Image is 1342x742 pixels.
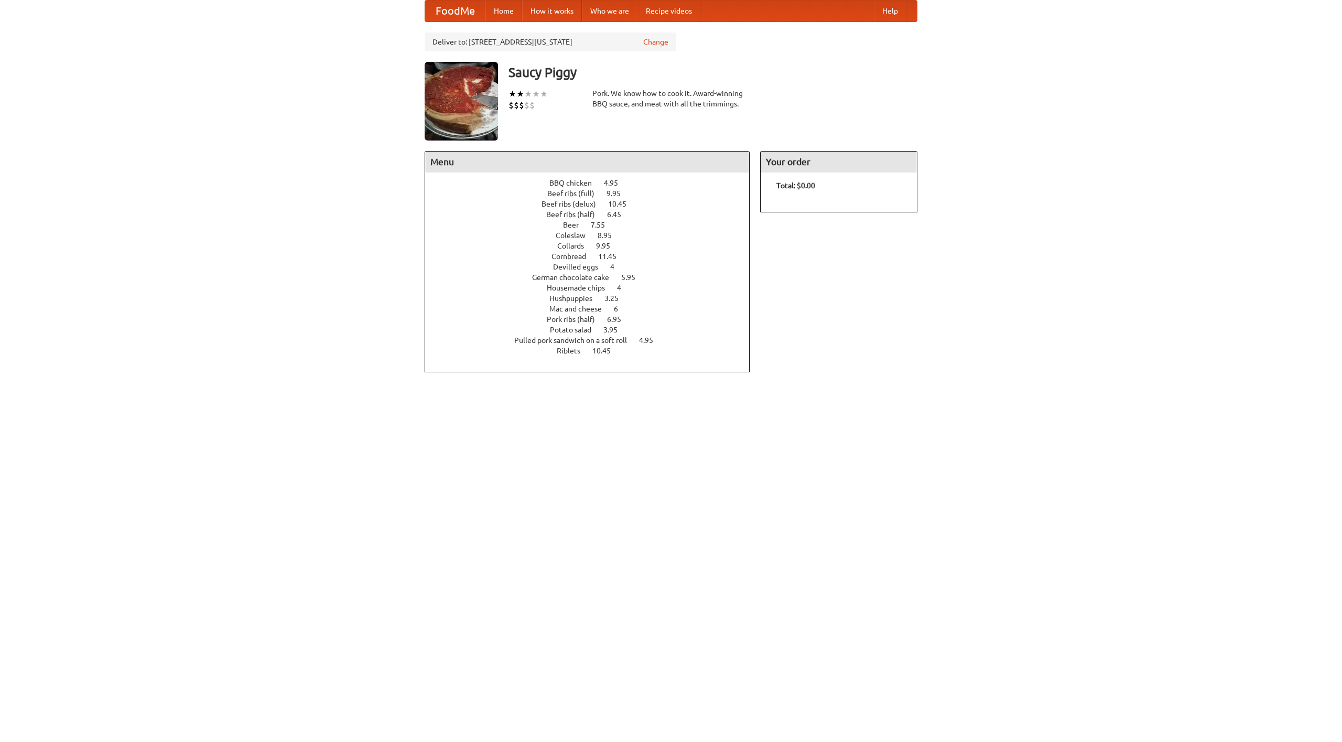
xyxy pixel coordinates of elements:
div: Deliver to: [STREET_ADDRESS][US_STATE] [425,33,676,51]
span: 10.45 [608,200,637,208]
span: 6.45 [607,210,632,219]
b: Total: $0.00 [776,181,815,190]
a: BBQ chicken 4.95 [549,179,637,187]
li: ★ [516,88,524,100]
span: 5.95 [621,273,646,282]
a: Change [643,37,668,47]
span: Riblets [557,347,591,355]
a: Riblets 10.45 [557,347,630,355]
h4: Menu [425,152,749,173]
a: Devilled eggs 4 [553,263,634,271]
a: Beef ribs (half) 6.45 [546,210,641,219]
span: Beer [563,221,589,229]
span: 9.95 [596,242,621,250]
span: Potato salad [550,326,602,334]
a: FoodMe [425,1,485,21]
a: How it works [522,1,582,21]
a: Coleslaw 8.95 [556,231,631,240]
a: Pulled pork sandwich on a soft roll 4.95 [514,336,673,345]
a: Home [485,1,522,21]
a: Cornbread 11.45 [551,252,636,261]
a: German chocolate cake 5.95 [532,273,655,282]
a: Housemade chips 4 [547,284,641,292]
a: Collards 9.95 [557,242,630,250]
a: Beef ribs (delux) 10.45 [542,200,646,208]
span: BBQ chicken [549,179,602,187]
span: 4 [617,284,632,292]
a: Hushpuppies 3.25 [549,294,638,303]
span: German chocolate cake [532,273,620,282]
span: 11.45 [598,252,627,261]
span: 6 [614,305,629,313]
span: 9.95 [607,189,631,198]
a: Mac and cheese 6 [549,305,637,313]
span: Beef ribs (delux) [542,200,607,208]
a: Recipe videos [637,1,700,21]
span: Devilled eggs [553,263,609,271]
li: $ [508,100,514,111]
li: ★ [532,88,540,100]
li: ★ [524,88,532,100]
span: Cornbread [551,252,597,261]
li: $ [524,100,529,111]
span: 10.45 [592,347,621,355]
a: Potato salad 3.95 [550,326,637,334]
span: 4 [610,263,625,271]
span: Beef ribs (full) [547,189,605,198]
span: Pulled pork sandwich on a soft roll [514,336,637,345]
span: 6.95 [607,315,632,324]
a: Pork ribs (half) 6.95 [547,315,641,324]
span: 7.55 [591,221,615,229]
span: Coleslaw [556,231,596,240]
span: 3.25 [604,294,629,303]
img: angular.jpg [425,62,498,141]
h3: Saucy Piggy [508,62,917,83]
span: 3.95 [603,326,628,334]
span: 4.95 [639,336,664,345]
li: ★ [508,88,516,100]
a: Help [874,1,906,21]
li: $ [529,100,535,111]
span: 4.95 [604,179,629,187]
div: Pork. We know how to cook it. Award-winning BBQ sauce, and meat with all the trimmings. [592,88,750,109]
a: Beer 7.55 [563,221,624,229]
a: Who we are [582,1,637,21]
span: 8.95 [598,231,622,240]
li: $ [519,100,524,111]
span: Beef ribs (half) [546,210,605,219]
h4: Your order [761,152,917,173]
li: ★ [540,88,548,100]
span: Housemade chips [547,284,615,292]
li: $ [514,100,519,111]
a: Beef ribs (full) 9.95 [547,189,640,198]
span: Hushpuppies [549,294,603,303]
span: Collards [557,242,594,250]
span: Mac and cheese [549,305,612,313]
span: Pork ribs (half) [547,315,605,324]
